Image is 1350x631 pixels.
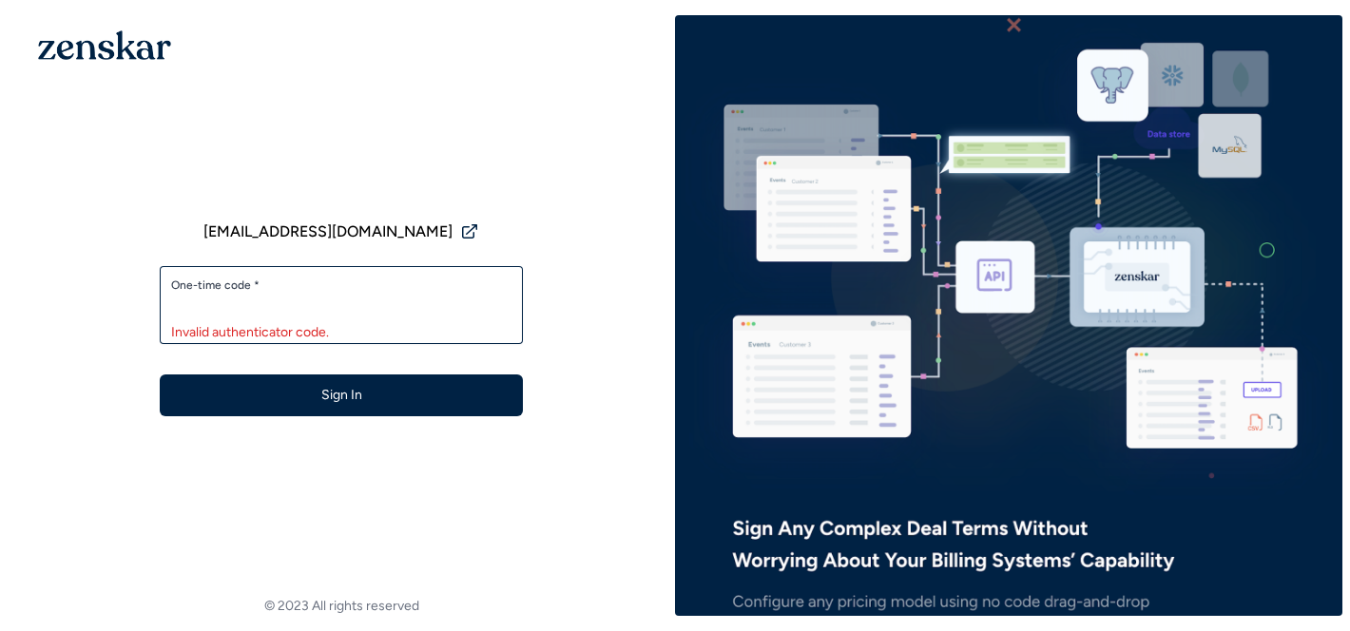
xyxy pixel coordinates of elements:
[171,277,511,293] label: One-time code *
[203,220,453,243] span: [EMAIL_ADDRESS][DOMAIN_NAME]
[160,374,523,416] button: Sign In
[38,30,171,60] img: 1OGAJ2xQqyY4LXKgY66KYq0eOWRCkrZdAb3gUhuVAqdWPZE9SRJmCz+oDMSn4zDLXe31Ii730ItAGKgCKgCCgCikA4Av8PJUP...
[8,597,675,616] footer: © 2023 All rights reserved
[171,323,511,342] div: Invalid authenticator code.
